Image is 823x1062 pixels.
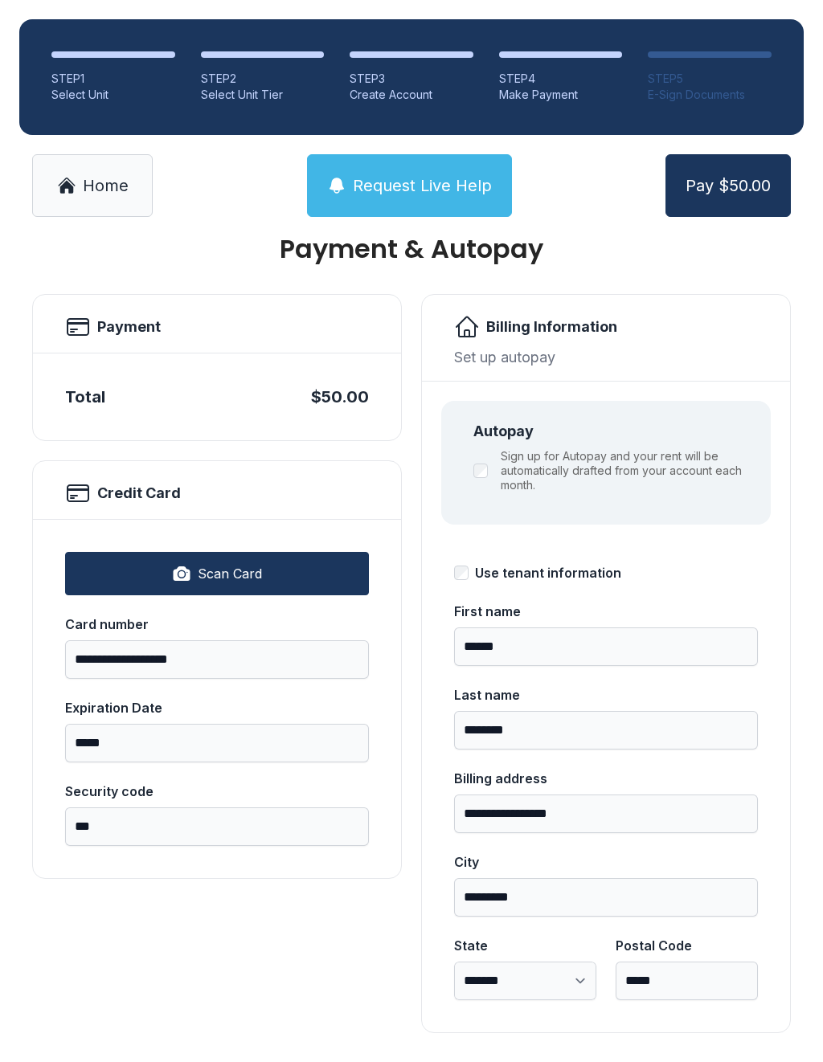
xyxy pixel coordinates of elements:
[350,87,473,103] div: Create Account
[475,563,621,582] div: Use tenant information
[350,71,473,87] div: STEP 3
[648,87,772,103] div: E-Sign Documents
[198,564,262,583] span: Scan Card
[65,724,369,762] input: Expiration Date
[486,316,617,338] h2: Billing Information
[454,962,596,1000] select: State
[454,878,758,917] input: City
[454,346,758,368] div: Set up autopay
[51,71,175,87] div: STEP 1
[83,174,129,197] span: Home
[65,807,369,846] input: Security code
[51,87,175,103] div: Select Unit
[501,449,751,492] label: Sign up for Autopay and your rent will be automatically drafted from your account each month.
[454,602,758,621] div: First name
[97,482,181,504] h2: Credit Card
[616,936,758,955] div: Postal Code
[201,71,325,87] div: STEP 2
[65,640,369,679] input: Card number
[454,794,758,833] input: Billing address
[454,685,758,705] div: Last name
[65,698,369,717] div: Expiration Date
[454,769,758,788] div: Billing address
[311,386,369,408] div: $50.00
[454,711,758,750] input: Last name
[353,174,492,197] span: Request Live Help
[454,852,758,872] div: City
[616,962,758,1000] input: Postal Code
[499,87,623,103] div: Make Payment
[97,316,161,338] h2: Payment
[473,420,751,443] div: Autopay
[454,627,758,666] input: First name
[32,236,791,262] h1: Payment & Autopay
[454,936,596,955] div: State
[65,615,369,634] div: Card number
[65,782,369,801] div: Security code
[499,71,623,87] div: STEP 4
[648,71,772,87] div: STEP 5
[201,87,325,103] div: Select Unit Tier
[686,174,771,197] span: Pay $50.00
[65,386,105,408] div: Total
